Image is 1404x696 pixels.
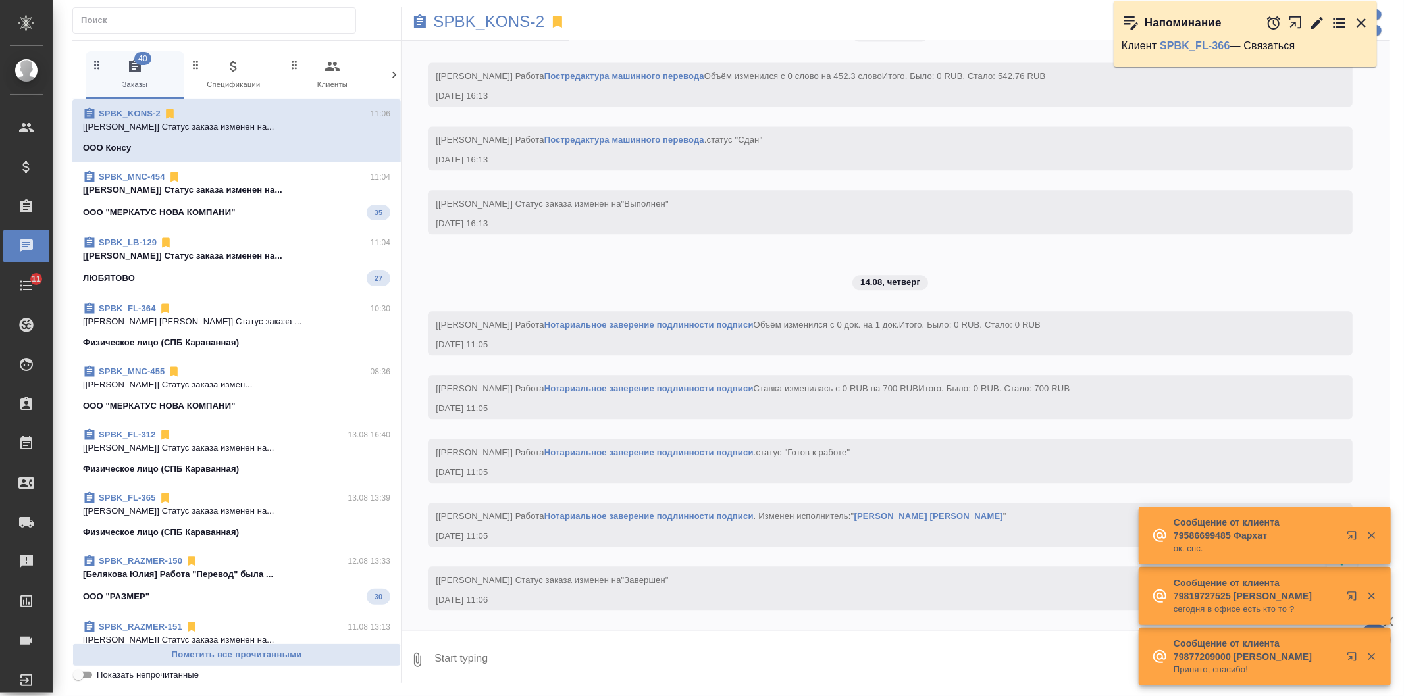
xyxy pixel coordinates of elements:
div: SPBK_KONS-211:06[[PERSON_NAME]] Статус заказа изменен на...ООО Консу [72,99,401,162]
a: SPBK_KONS-2 [99,109,161,118]
a: SPBK_FL-312 [99,430,156,439]
span: Показать непрочитанные [97,668,199,682]
div: SPBK_MNC-45411:04[[PERSON_NAME]] Статус заказа изменен на...ООО "МЕРКАТУС НОВА КОМПАНИ"35 [72,162,401,228]
p: ООО "РАЗМЕР" [83,590,149,603]
p: [[PERSON_NAME]] Статус заказа изменен на... [83,505,390,518]
a: SPBK_FL-364 [99,303,156,313]
p: 11:06 [371,107,391,120]
p: 11.08 13:13 [348,620,391,634]
p: 12.08 13:33 [348,555,391,568]
svg: Отписаться [167,365,180,378]
button: Открыть в новой вкладке [1339,522,1370,554]
span: Входящие [387,59,475,91]
a: [PERSON_NAME] [PERSON_NAME] [854,511,1003,521]
a: SPBK_MNC-454 [99,172,165,182]
p: Физическое лицо (СПБ Караванная) [83,526,239,539]
span: " " [851,511,1006,521]
div: [DATE] 11:05 [436,402,1307,415]
svg: Отписаться [159,302,172,315]
span: "Выполнен" [621,199,669,209]
span: [[PERSON_NAME]] Статус заказа изменен на [436,199,668,209]
button: Редактировать [1309,15,1325,31]
p: Сообщение от клиента 79586699485 Фархат [1174,516,1338,542]
p: ЛЮБЯТОВО [83,272,135,285]
a: SPBK_RAZMER-151 [99,622,182,632]
p: [Белякова Юлия] Работа "Перевод" была ... [83,568,390,581]
a: Нотариальное заверение подлинности подписи [544,447,754,457]
a: SPBK_KONS-2 [433,15,544,28]
div: SPBK_FL-36513.08 13:39[[PERSON_NAME]] Статус заказа изменен на...Физическое лицо (СПБ Караванная) [72,484,401,547]
span: Итого. Было: 0 RUB. Стало: 700 RUB [918,384,1070,393]
input: Поиск [81,11,355,30]
svg: Отписаться [159,236,172,249]
a: 11 [3,269,49,302]
div: [DATE] 11:05 [436,530,1307,543]
span: 30 [367,590,390,603]
span: [[PERSON_NAME]] Работа Объём изменился с 0 слово на 452.3 слово [436,71,1045,81]
button: Закрыть [1358,651,1385,662]
p: 14.08, четверг [860,276,920,289]
p: [[PERSON_NAME]] Статус заказа измен... [83,378,390,391]
div: SPBK_RAZMER-15111.08 13:13[[PERSON_NAME]] Статус заказа изменен на...ООО "РАЗМЕР" [72,612,401,676]
p: [[PERSON_NAME]] Статус заказа изменен на... [83,249,390,262]
span: Заказы [91,59,179,91]
div: [DATE] 16:13 [436,153,1307,166]
div: [DATE] 11:05 [436,338,1307,351]
p: Сообщение от клиента 79819727525 [PERSON_NAME] [1174,576,1338,603]
button: Пометить все прочитанными [72,643,401,666]
p: Напоминание [1145,16,1222,30]
div: [DATE] 11:06 [436,593,1307,607]
a: SPBK_RAZMER-150 [99,556,182,566]
svg: Зажми и перетащи, чтобы поменять порядок вкладок [91,59,103,71]
div: SPBK_LB-12911:04[[PERSON_NAME]] Статус заказа изменен на...ЛЮБЯТОВО27 [72,228,401,294]
p: 11:04 [371,170,391,184]
span: Итого. Было: 0 RUB. Стало: 0 RUB [899,320,1041,330]
button: Закрыть [1358,530,1385,541]
svg: Зажми и перетащи, чтобы поменять порядок вкладок [387,59,400,71]
button: Открыть в новой вкладке [1339,583,1370,614]
p: [[PERSON_NAME]] Статус заказа изменен на... [83,441,390,455]
a: Нотариальное заверение подлинности подписи [544,384,754,393]
span: 35 [367,206,390,219]
span: 11 [24,272,49,286]
div: SPBK_MNC-45508:36[[PERSON_NAME]] Статус заказа измен...ООО "МЕРКАТУС НОВА КОМПАНИ" [72,357,401,420]
a: SPBK_FL-366 [1160,40,1230,51]
p: ООО "МЕРКАТУС НОВА КОМПАНИ" [83,399,236,412]
p: Физическое лицо (СПБ Караванная) [83,336,239,349]
p: 13.08 13:39 [348,491,391,505]
div: [DATE] 16:13 [436,89,1307,103]
p: [[PERSON_NAME] [PERSON_NAME]] Статус заказа ... [83,315,390,328]
a: Нотариальное заверение подлинности подписи [544,320,754,330]
a: Нотариальное заверение подлинности подписи [544,511,754,521]
span: [[PERSON_NAME]] Работа . Изменен исполнитель: [436,511,1006,521]
p: [[PERSON_NAME]] Статус заказа изменен на... [83,120,390,134]
p: Физическое лицо (СПБ Караванная) [83,462,239,476]
svg: Отписаться [168,170,181,184]
p: Сообщение от клиента 79877209000 [PERSON_NAME] [1174,637,1338,663]
span: [[PERSON_NAME]] Работа . [436,135,762,145]
svg: Отписаться [163,107,176,120]
span: [[PERSON_NAME]] Работа Объём изменился с 0 док. на 1 док. [436,320,1041,330]
span: [[PERSON_NAME]] Работа Ставка изменилась с 0 RUB на 700 RUB [436,384,1070,393]
p: 10:30 [371,302,391,315]
a: SPBK_MNC-455 [99,366,165,376]
span: [[PERSON_NAME]] Работа . [436,447,850,457]
button: Открыть в новой вкладке [1339,643,1370,675]
span: статус "Готов к работе" [756,447,850,457]
span: 27 [367,272,390,285]
a: Постредактура машинного перевода [544,135,704,145]
svg: Отписаться [185,620,198,634]
p: ок. спс. [1174,542,1338,555]
svg: Зажми и перетащи, чтобы поменять порядок вкладок [190,59,202,71]
span: [[PERSON_NAME]] Статус заказа изменен на [436,575,668,585]
p: [[PERSON_NAME]] Статус заказа изменен на... [83,634,390,647]
svg: Отписаться [159,428,172,441]
p: [[PERSON_NAME]] Статус заказа изменен на... [83,184,390,197]
p: Клиент — Связаться [1122,39,1369,53]
div: SPBK_FL-36410:30[[PERSON_NAME] [PERSON_NAME]] Статус заказа ...Физическое лицо (СПБ Караванная) [72,294,401,357]
button: Открыть в новой вкладке [1288,9,1303,37]
div: [DATE] 11:05 [436,466,1307,479]
div: [DATE] 16:13 [436,217,1307,230]
span: 40 [134,52,151,65]
a: Постредактура машинного перевода [544,71,704,81]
